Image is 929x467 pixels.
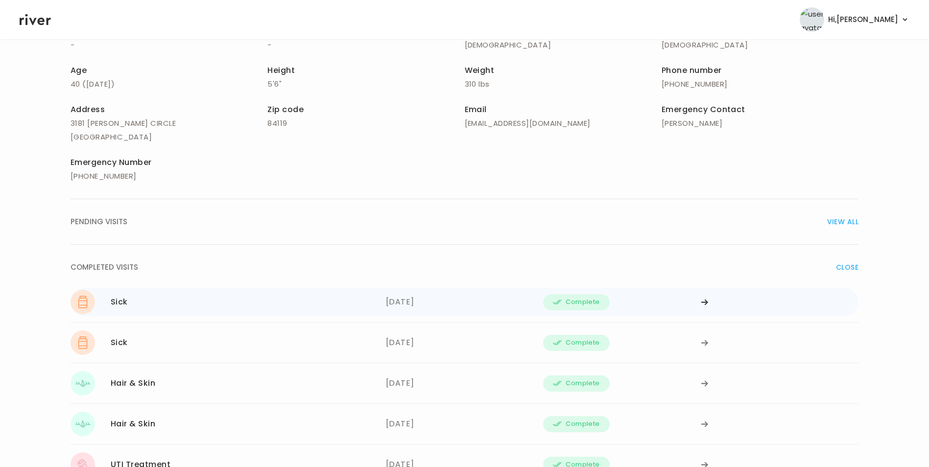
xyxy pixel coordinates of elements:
div: [DATE] [386,371,544,396]
div: [DATE] [386,412,544,436]
p: 40 [71,77,267,91]
div: Sick [111,295,128,309]
span: Zip code [267,104,304,115]
span: Age [71,65,87,76]
span: Phone number [662,65,722,76]
div: Hair & Skin [111,417,155,431]
p: [PHONE_NUMBER] [662,77,858,91]
img: user avatar [800,7,824,32]
div: [DATE] [386,290,544,314]
span: Emergency Number [71,157,152,168]
p: [DEMOGRAPHIC_DATA] [465,38,662,52]
span: Emergency Contact [662,104,745,115]
p: [DEMOGRAPHIC_DATA] [662,38,858,52]
span: ( [DATE] ) [82,79,115,89]
span: Height [267,65,295,76]
span: CLOSE [836,260,858,274]
p: [GEOGRAPHIC_DATA] [71,130,267,144]
div: [DATE] [386,330,544,355]
p: 5'6" [267,77,464,91]
div: Hair & Skin [111,376,155,390]
span: Hi, [PERSON_NAME] [828,13,898,26]
span: Complete [566,296,599,308]
span: Email [465,104,487,115]
p: [PERSON_NAME] [662,117,858,130]
p: 310 lbs [465,77,662,91]
p: [EMAIL_ADDRESS][DOMAIN_NAME] [465,117,662,130]
span: Weight [465,65,495,76]
p: - [71,38,267,52]
span: Complete [566,418,599,430]
button: user avatarHi,[PERSON_NAME] [800,7,909,32]
button: PENDING VISITSVIEW ALL [71,199,858,245]
span: Address [71,104,105,115]
p: 84119 [267,117,464,130]
p: 3181 [PERSON_NAME] CIRCLE [71,117,267,130]
span: VIEW ALL [827,215,858,229]
span: COMPLETED VISITS [71,260,138,274]
span: PENDING VISITS [71,215,127,229]
p: - [267,38,464,52]
span: Complete [566,337,599,349]
div: Sick [111,336,128,350]
button: COMPLETED VISITSCLOSE [71,245,858,290]
p: [PHONE_NUMBER] [71,169,267,183]
span: Complete [566,377,599,389]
